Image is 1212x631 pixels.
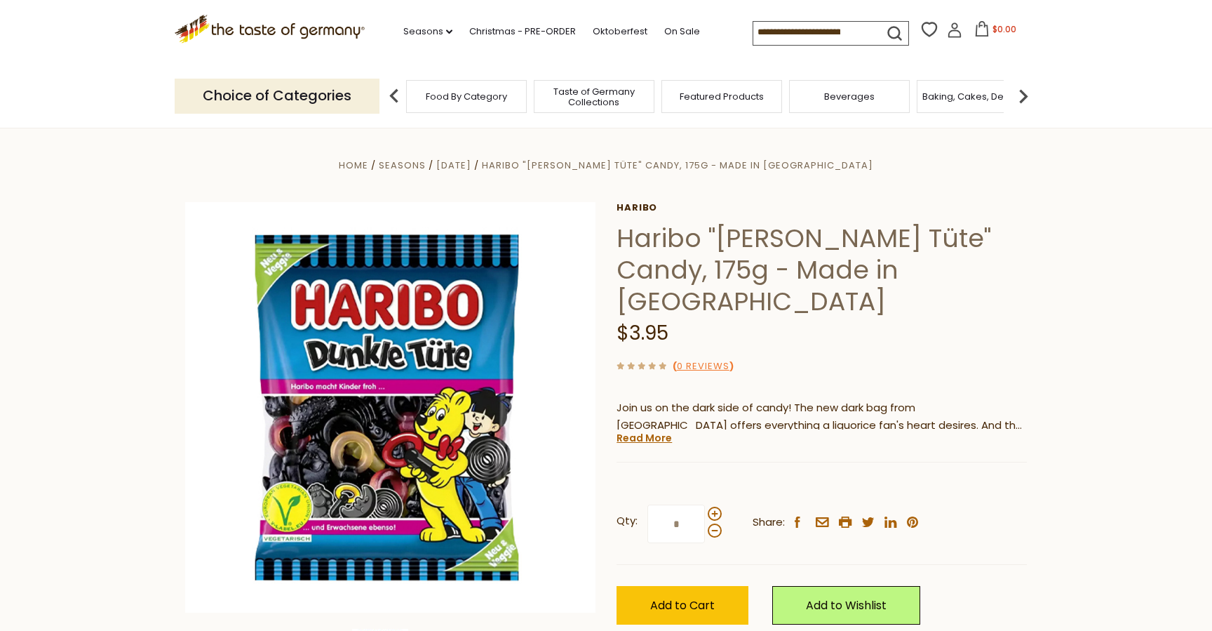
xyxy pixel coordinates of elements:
[617,319,668,347] span: $3.95
[664,24,700,39] a: On Sale
[175,79,379,113] p: Choice of Categories
[185,202,595,613] img: Haribo Dunkle Tute
[426,91,507,102] a: Food By Category
[1009,82,1037,110] img: next arrow
[593,24,647,39] a: Oktoberfest
[339,159,368,172] a: Home
[680,91,764,102] a: Featured Products
[617,202,1027,213] a: Haribo
[617,400,1023,485] span: Join us on the dark side of candy! The new dark bag from [GEOGRAPHIC_DATA] offers everything a li...
[772,586,920,625] a: Add to Wishlist
[436,159,471,172] a: [DATE]
[650,597,715,613] span: Add to Cart
[992,23,1016,35] span: $0.00
[965,21,1025,42] button: $0.00
[380,82,408,110] img: previous arrow
[824,91,875,102] a: Beverages
[617,222,1027,317] h1: Haribo "[PERSON_NAME] Tüte" Candy, 175g - Made in [GEOGRAPHIC_DATA]
[677,359,729,374] a: 0 Reviews
[753,514,785,531] span: Share:
[617,586,748,625] button: Add to Cart
[538,86,650,107] a: Taste of Germany Collections
[482,159,873,172] a: Haribo "[PERSON_NAME] Tüte" Candy, 175g - Made in [GEOGRAPHIC_DATA]
[403,24,452,39] a: Seasons
[922,91,1031,102] a: Baking, Cakes, Desserts
[617,512,638,530] strong: Qty:
[469,24,576,39] a: Christmas - PRE-ORDER
[379,159,426,172] a: Seasons
[673,359,734,373] span: ( )
[617,431,672,445] a: Read More
[647,505,705,543] input: Qty:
